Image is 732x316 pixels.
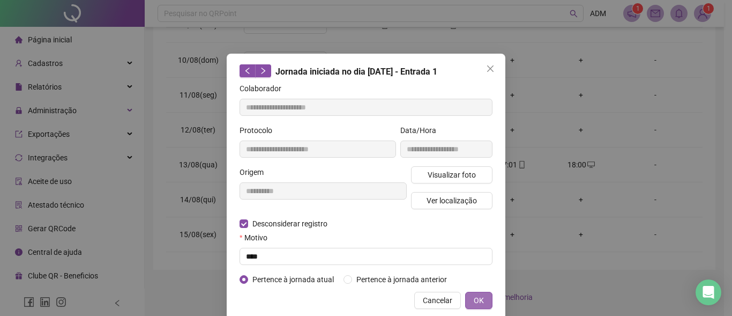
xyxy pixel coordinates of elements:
button: Visualizar foto [411,166,492,183]
span: Cancelar [423,295,452,306]
span: Desconsiderar registro [248,218,332,230]
button: left [240,64,256,77]
span: OK [474,295,484,306]
span: Pertence à jornada atual [248,274,338,285]
label: Origem [240,166,271,178]
label: Colaborador [240,83,288,94]
div: Jornada iniciada no dia [DATE] - Entrada 1 [240,64,492,78]
label: Data/Hora [400,124,443,136]
div: Open Intercom Messenger [696,280,721,305]
label: Protocolo [240,124,279,136]
button: Ver localização [411,192,492,209]
button: Cancelar [414,292,461,309]
span: left [244,67,251,75]
span: Pertence à jornada anterior [352,274,451,285]
span: Ver localização [427,195,477,207]
button: right [255,64,271,77]
label: Motivo [240,232,274,244]
span: Visualizar foto [428,169,476,181]
span: right [259,67,267,75]
button: Close [482,60,499,77]
button: OK [465,292,492,309]
span: close [486,64,495,73]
